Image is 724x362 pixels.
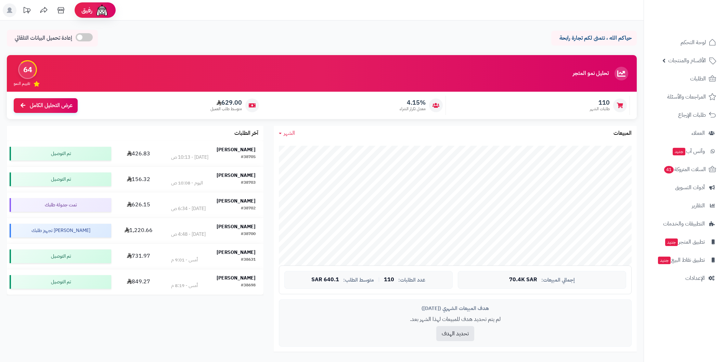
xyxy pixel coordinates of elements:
[672,146,705,156] span: وآتس آب
[311,277,339,283] span: 640.1 SAR
[95,3,109,17] img: ai-face.png
[665,238,678,246] span: جديد
[241,231,256,238] div: #38700
[648,34,720,51] a: لوحة التحكم
[690,74,706,83] span: الطلبات
[10,172,111,186] div: تم التوصيل
[114,218,164,243] td: 1,220.66
[648,197,720,214] a: التقارير
[10,198,111,212] div: تمت جدولة طلبك
[657,255,705,265] span: تطبيق نقاط البيع
[114,244,164,269] td: 731.97
[114,141,164,166] td: 426.83
[691,128,705,138] span: العملاء
[400,99,426,106] span: 4.15%
[30,102,73,109] span: عرض التحليل الكامل
[10,147,111,160] div: تم التوصيل
[234,130,258,137] h3: آخر الطلبات
[343,277,374,283] span: متوسط الطلب:
[663,165,706,174] span: السلات المتروكة
[217,249,256,256] strong: [PERSON_NAME]
[664,237,705,247] span: تطبيق المتجر
[114,269,164,295] td: 849.27
[685,273,705,283] span: الإعدادات
[648,179,720,196] a: أدوات التسويق
[648,234,720,250] a: تطبيق المتجرجديد
[677,19,717,34] img: logo-2.png
[590,99,610,106] span: 110
[648,143,720,159] a: وآتس آبجديد
[541,277,575,283] span: إجمالي المبيعات:
[663,219,705,229] span: التطبيقات والخدمات
[648,270,720,286] a: الإعدادات
[217,274,256,282] strong: [PERSON_NAME]
[673,148,685,155] span: جديد
[210,106,242,112] span: متوسط طلب العميل
[171,180,203,186] div: اليوم - 10:08 ص
[171,282,198,289] div: أمس - 8:19 م
[658,257,671,264] span: جديد
[241,257,256,263] div: #38631
[648,89,720,105] a: المراجعات والأسئلة
[398,277,425,283] span: عدد الطلبات:
[279,129,295,137] a: الشهر
[509,277,537,283] span: 70.4K SAR
[241,205,256,212] div: #38702
[114,167,164,192] td: 156.32
[10,249,111,263] div: تم التوصيل
[217,146,256,153] strong: [PERSON_NAME]
[678,110,706,120] span: طلبات الإرجاع
[14,98,78,113] a: عرض التحليل الكامل
[241,154,256,161] div: #38705
[681,38,706,47] span: لوحة التحكم
[241,282,256,289] div: #38698
[378,277,380,282] span: |
[217,223,256,230] strong: [PERSON_NAME]
[675,183,705,192] span: أدوات التسويق
[171,154,208,161] div: [DATE] - 10:13 ص
[613,130,632,137] h3: المبيعات
[590,106,610,112] span: طلبات الشهر
[284,305,626,312] div: هدف المبيعات الشهري ([DATE])
[664,166,674,173] span: 41
[217,172,256,179] strong: [PERSON_NAME]
[18,3,35,19] a: تحديثات المنصة
[692,201,705,210] span: التقارير
[14,81,30,87] span: تقييم النمو
[284,315,626,323] p: لم يتم تحديد هدف للمبيعات لهذا الشهر بعد.
[648,125,720,141] a: العملاء
[10,224,111,237] div: [PERSON_NAME] تجهيز طلبك
[241,180,256,186] div: #38703
[10,275,111,289] div: تم التوصيل
[556,34,632,42] p: حياكم الله ، نتمنى لكم تجارة رابحة
[217,197,256,205] strong: [PERSON_NAME]
[81,6,92,14] span: رفيق
[668,56,706,65] span: الأقسام والمنتجات
[648,70,720,87] a: الطلبات
[648,216,720,232] a: التطبيقات والخدمات
[648,107,720,123] a: طلبات الإرجاع
[648,252,720,268] a: تطبيق نقاط البيعجديد
[436,326,474,341] button: تحديد الهدف
[284,129,295,137] span: الشهر
[15,34,72,42] span: إعادة تحميل البيانات التلقائي
[384,277,394,283] span: 110
[400,106,426,112] span: معدل تكرار الشراء
[114,192,164,218] td: 626.15
[667,92,706,102] span: المراجعات والأسئلة
[171,231,206,238] div: [DATE] - 4:48 ص
[210,99,242,106] span: 629.00
[573,70,609,77] h3: تحليل نمو المتجر
[171,257,198,263] div: أمس - 9:01 م
[171,205,206,212] div: [DATE] - 6:34 ص
[648,161,720,178] a: السلات المتروكة41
